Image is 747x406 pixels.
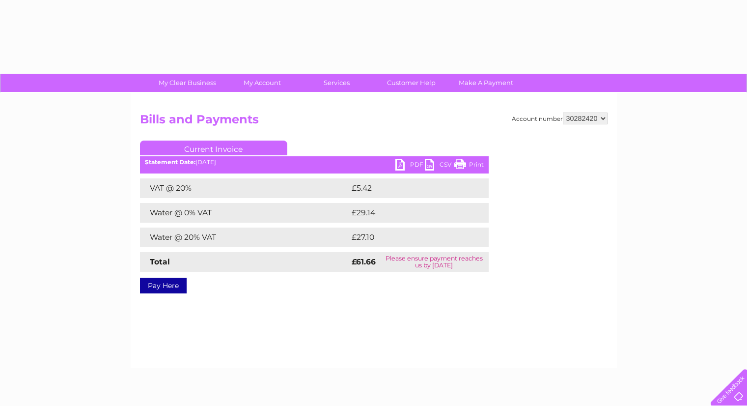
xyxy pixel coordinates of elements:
[140,278,187,293] a: Pay Here
[425,159,454,173] a: CSV
[140,203,349,223] td: Water @ 0% VAT
[445,74,526,92] a: Make A Payment
[140,178,349,198] td: VAT @ 20%
[454,159,484,173] a: Print
[349,203,468,223] td: £29.14
[221,74,303,92] a: My Account
[145,158,195,166] b: Statement Date:
[349,178,466,198] td: £5.42
[395,159,425,173] a: PDF
[147,74,228,92] a: My Clear Business
[140,159,489,166] div: [DATE]
[140,141,287,155] a: Current Invoice
[140,228,349,247] td: Water @ 20% VAT
[349,228,468,247] td: £27.10
[140,113,608,131] h2: Bills and Payments
[380,252,488,272] td: Please ensure payment reaches us by [DATE]
[512,113,608,124] div: Account number
[150,257,170,266] strong: Total
[371,74,452,92] a: Customer Help
[352,257,376,266] strong: £61.66
[296,74,377,92] a: Services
